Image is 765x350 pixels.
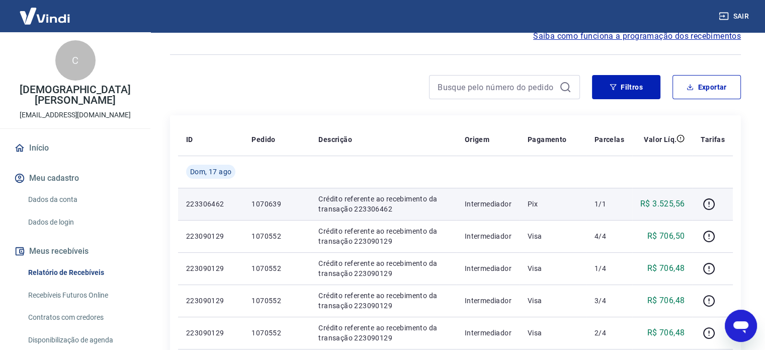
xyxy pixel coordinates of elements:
[592,75,660,99] button: Filtros
[647,327,685,339] p: R$ 706,48
[318,291,448,311] p: Crédito referente ao recebimento da transação 223090129
[24,285,138,306] a: Recebíveis Futuros Online
[528,231,578,241] p: Visa
[528,296,578,306] p: Visa
[186,199,235,209] p: 223306462
[594,231,624,241] p: 4/4
[318,134,352,145] p: Descrição
[251,328,302,338] p: 1070552
[647,295,685,307] p: R$ 706,48
[644,134,676,145] p: Valor Líq.
[528,263,578,273] p: Visa
[186,328,235,338] p: 223090129
[186,263,235,273] p: 223090129
[465,328,512,338] p: Intermediador
[8,85,142,106] p: [DEMOGRAPHIC_DATA][PERSON_NAME]
[20,110,131,120] p: [EMAIL_ADDRESS][DOMAIN_NAME]
[55,40,96,81] div: C
[528,199,578,209] p: Pix
[465,134,489,145] p: Origem
[186,231,235,241] p: 223090129
[190,167,231,177] span: Dom, 17 ago
[318,226,448,246] p: Crédito referente ao recebimento da transação 223090129
[594,296,624,306] p: 3/4
[672,75,741,99] button: Exportar
[533,30,741,42] a: Saiba como funciona a programação dos recebimentos
[251,263,302,273] p: 1070552
[725,310,757,342] iframe: Botão para abrir a janela de mensagens
[318,194,448,214] p: Crédito referente ao recebimento da transação 223306462
[24,212,138,233] a: Dados de login
[24,189,138,210] a: Dados da conta
[594,263,624,273] p: 1/4
[465,263,512,273] p: Intermediador
[438,80,555,95] input: Busque pelo número do pedido
[528,328,578,338] p: Visa
[594,199,624,209] p: 1/1
[24,307,138,328] a: Contratos com credores
[186,134,193,145] p: ID
[701,134,725,145] p: Tarifas
[251,296,302,306] p: 1070552
[12,167,138,189] button: Meu cadastro
[251,199,302,209] p: 1070639
[465,296,512,306] p: Intermediador
[318,323,448,343] p: Crédito referente ao recebimento da transação 223090129
[594,328,624,338] p: 2/4
[251,134,275,145] p: Pedido
[186,296,235,306] p: 223090129
[647,262,685,274] p: R$ 706,48
[594,134,624,145] p: Parcelas
[717,7,753,26] button: Sair
[528,134,567,145] p: Pagamento
[12,137,138,159] a: Início
[251,231,302,241] p: 1070552
[12,1,77,31] img: Vindi
[12,240,138,262] button: Meus recebíveis
[465,231,512,241] p: Intermediador
[318,258,448,278] p: Crédito referente ao recebimento da transação 223090129
[640,198,685,210] p: R$ 3.525,56
[465,199,512,209] p: Intermediador
[24,262,138,283] a: Relatório de Recebíveis
[647,230,685,242] p: R$ 706,50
